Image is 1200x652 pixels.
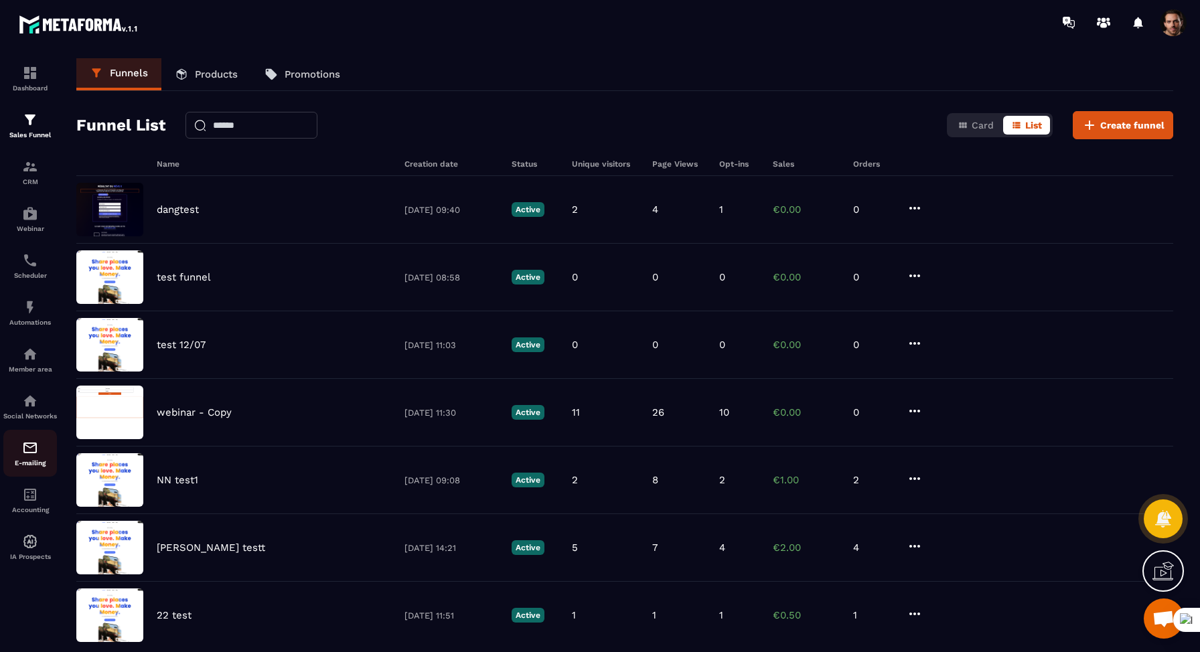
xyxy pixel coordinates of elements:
a: Promotions [251,58,354,90]
p: Active [512,270,544,284]
img: scheduler [22,252,38,268]
img: accountant [22,487,38,503]
h6: Orders [853,159,893,169]
img: formation [22,159,38,175]
p: 1 [572,609,576,621]
p: [DATE] 11:03 [404,340,498,350]
a: formationformationCRM [3,149,57,195]
p: Dashboard [3,84,57,92]
a: Mở cuộc trò chuyện [1144,598,1184,639]
p: test 12/07 [157,339,206,351]
p: Active [512,405,544,420]
p: 1 [719,203,723,216]
a: automationsautomationsAutomations [3,289,57,336]
p: Promotions [285,68,340,80]
a: Products [161,58,251,90]
p: 0 [572,271,578,283]
p: 0 [652,339,658,351]
a: formationformationSales Funnel [3,102,57,149]
p: 22 test [157,609,192,621]
img: image [76,588,143,642]
p: IA Prospects [3,553,57,560]
p: Active [512,540,544,555]
p: 2 [572,474,578,486]
p: €0.50 [773,609,840,621]
p: Accounting [3,506,57,513]
h6: Name [157,159,391,169]
p: 26 [652,406,664,418]
a: formationformationDashboard [3,55,57,102]
p: 4 [719,542,725,554]
p: Social Networks [3,412,57,420]
img: automations [22,299,38,315]
p: Scheduler [3,272,57,279]
a: Funnels [76,58,161,90]
p: 1 [719,609,723,621]
p: €2.00 [773,542,840,554]
p: Active [512,337,544,352]
p: Automations [3,319,57,326]
p: 2 [719,474,725,486]
img: logo [19,12,139,36]
img: formation [22,112,38,128]
a: automationsautomationsWebinar [3,195,57,242]
p: 0 [719,271,725,283]
p: CRM [3,178,57,185]
button: Create funnel [1073,111,1173,139]
p: 1 [853,609,893,621]
p: 4 [853,542,893,554]
p: €0.00 [773,203,840,216]
p: €0.00 [773,271,840,283]
p: Active [512,473,544,487]
img: email [22,440,38,456]
p: €0.00 [773,339,840,351]
p: 4 [652,203,658,216]
p: 0 [652,271,658,283]
p: Sales Funnel [3,131,57,139]
img: image [76,318,143,372]
a: emailemailE-mailing [3,430,57,477]
img: automations [22,346,38,362]
p: [DATE] 14:21 [404,543,498,553]
p: Webinar [3,225,57,232]
h6: Status [512,159,558,169]
img: image [76,250,143,304]
p: Member area [3,365,57,373]
p: 5 [572,542,578,554]
p: E-mailing [3,459,57,467]
p: [PERSON_NAME] testt [157,542,265,554]
a: accountantaccountantAccounting [3,477,57,523]
a: automationsautomationsMember area [3,336,57,383]
h6: Opt-ins [719,159,759,169]
p: 8 [652,474,658,486]
p: webinar - Copy [157,406,232,418]
button: List [1003,116,1050,135]
p: 2 [572,203,578,216]
img: image [76,386,143,439]
p: 0 [853,406,893,418]
p: NN test1 [157,474,198,486]
p: 2 [853,474,893,486]
p: 0 [853,271,893,283]
p: 0 [853,203,893,216]
img: formation [22,65,38,81]
img: image [76,453,143,507]
p: 7 [652,542,658,554]
span: Create funnel [1100,118,1165,132]
p: 0 [853,339,893,351]
p: Active [512,608,544,623]
img: social-network [22,393,38,409]
p: 10 [719,406,729,418]
p: 0 [572,339,578,351]
p: [DATE] 08:58 [404,272,498,282]
p: [DATE] 09:08 [404,475,498,485]
p: 11 [572,406,580,418]
h6: Sales [773,159,840,169]
p: test funnel [157,271,211,283]
img: image [76,521,143,574]
img: image [76,183,143,236]
p: [DATE] 11:30 [404,408,498,418]
a: social-networksocial-networkSocial Networks [3,383,57,430]
button: Card [950,116,1002,135]
h6: Page Views [652,159,706,169]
